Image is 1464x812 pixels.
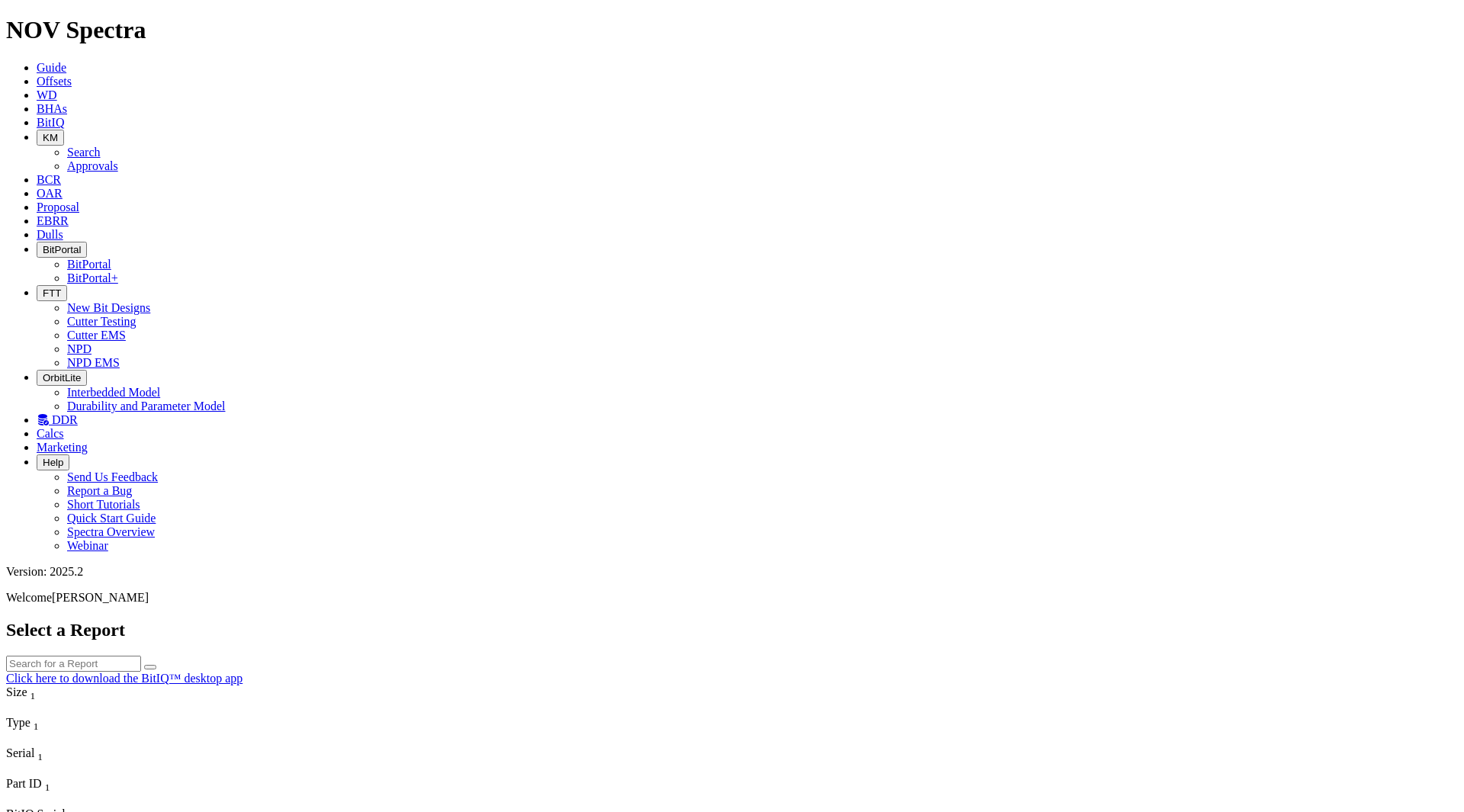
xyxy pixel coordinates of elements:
span: Serial [6,746,34,759]
a: BitIQ [37,116,64,129]
a: Click here to download the BitIQ™ desktop app [6,672,242,685]
a: BCR [37,173,61,186]
div: Column Menu [6,794,147,807]
span: Sort None [34,716,39,729]
a: EBRR [37,214,69,227]
sub: 1 [34,721,39,732]
a: NPD EMS [67,356,120,369]
a: Cutter Testing [67,315,136,328]
span: Sort None [45,777,50,790]
div: Type Sort None [6,716,147,733]
span: KM [43,132,58,143]
div: Column Menu [6,702,147,716]
a: Dulls [37,228,63,241]
a: BitPortal+ [67,271,118,284]
span: OrbitLite [43,372,81,384]
a: Search [67,146,101,159]
button: KM [37,130,64,146]
button: FTT [37,285,67,301]
sub: 1 [45,782,50,793]
a: Marketing [37,441,88,454]
div: Serial Sort None [6,746,147,763]
span: Sort None [30,685,36,698]
div: Column Menu [6,763,147,777]
span: FTT [43,287,61,299]
a: WD [37,88,57,101]
sub: 1 [30,690,36,701]
a: Offsets [37,75,72,88]
span: Help [43,457,63,468]
span: Size [6,685,27,698]
a: BHAs [37,102,67,115]
a: Guide [37,61,66,74]
div: Column Menu [6,733,147,746]
span: Type [6,716,30,729]
a: New Bit Designs [67,301,150,314]
a: Approvals [67,159,118,172]
a: OAR [37,187,63,200]
h2: Select a Report [6,620,1458,640]
a: NPD [67,342,91,355]
div: Version: 2025.2 [6,565,1458,579]
a: Short Tutorials [67,498,140,511]
a: DDR [37,413,78,426]
a: Quick Start Guide [67,512,156,525]
a: Interbedded Model [67,386,160,399]
a: Webinar [67,539,108,552]
a: Durability and Parameter Model [67,400,226,412]
div: Sort None [6,777,147,807]
div: Size Sort None [6,685,147,702]
div: Sort None [6,685,147,716]
span: Sort None [37,746,43,759]
sub: 1 [37,751,43,762]
span: BitPortal [43,244,81,255]
a: Calcs [37,427,64,440]
h1: NOV Spectra [6,16,1458,44]
a: Send Us Feedback [67,470,158,483]
a: BitPortal [67,258,111,271]
div: Sort None [6,716,147,746]
a: Spectra Overview [67,525,155,538]
span: [PERSON_NAME] [52,591,149,604]
div: Part ID Sort None [6,777,147,794]
button: Help [37,454,69,470]
button: BitPortal [37,242,87,258]
button: OrbitLite [37,370,87,386]
a: Proposal [37,201,79,213]
a: Report a Bug [67,484,132,497]
span: Part ID [6,777,42,790]
div: Sort None [6,746,147,777]
span: DDR [52,413,78,426]
input: Search for a Report [6,656,141,672]
p: Welcome [6,591,1458,605]
a: Cutter EMS [67,329,126,342]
